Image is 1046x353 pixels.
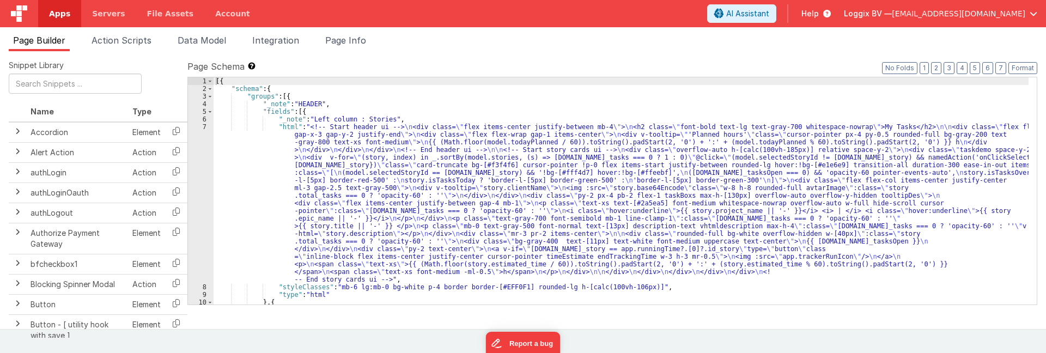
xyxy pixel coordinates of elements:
[187,60,245,73] span: Page Schema
[844,8,892,19] span: Loggix BV —
[252,35,299,46] span: Integration
[188,85,214,93] div: 2
[128,182,165,203] td: Action
[128,314,165,345] td: Element
[957,62,968,74] button: 4
[128,203,165,223] td: Action
[26,122,128,143] td: Accordion
[128,223,165,254] td: Element
[92,35,151,46] span: Action Scripts
[31,107,54,116] span: Name
[9,74,142,94] input: Search Snippets ...
[128,122,165,143] td: Element
[147,8,194,19] span: File Assets
[26,162,128,182] td: authLogin
[26,274,128,294] td: Blocking Spinner Modal
[188,100,214,108] div: 4
[325,35,366,46] span: Page Info
[26,203,128,223] td: authLogout
[13,35,65,46] span: Page Builder
[995,62,1006,74] button: 7
[188,123,214,283] div: 7
[188,299,214,306] div: 10
[707,4,776,23] button: AI Assistant
[188,108,214,115] div: 5
[26,254,128,274] td: bfcheckbox1
[801,8,819,19] span: Help
[188,77,214,85] div: 1
[26,294,128,314] td: Button
[26,142,128,162] td: Alert Action
[26,223,128,254] td: Authorize Payment Gateway
[128,142,165,162] td: Action
[9,60,64,71] span: Snippet Library
[26,314,128,345] td: Button - [ utility hook with save ]
[128,254,165,274] td: Element
[188,291,214,299] div: 9
[128,294,165,314] td: Element
[882,62,917,74] button: No Folds
[982,62,993,74] button: 6
[128,162,165,182] td: Action
[844,8,1037,19] button: Loggix BV — [EMAIL_ADDRESS][DOMAIN_NAME]
[892,8,1025,19] span: [EMAIL_ADDRESS][DOMAIN_NAME]
[920,62,929,74] button: 1
[726,8,769,19] span: AI Assistant
[26,182,128,203] td: authLoginOauth
[188,93,214,100] div: 3
[92,8,125,19] span: Servers
[188,283,214,291] div: 8
[132,107,151,116] span: Type
[970,62,980,74] button: 5
[128,274,165,294] td: Action
[944,62,954,74] button: 3
[188,115,214,123] div: 6
[1008,62,1037,74] button: Format
[49,8,70,19] span: Apps
[931,62,941,74] button: 2
[178,35,226,46] span: Data Model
